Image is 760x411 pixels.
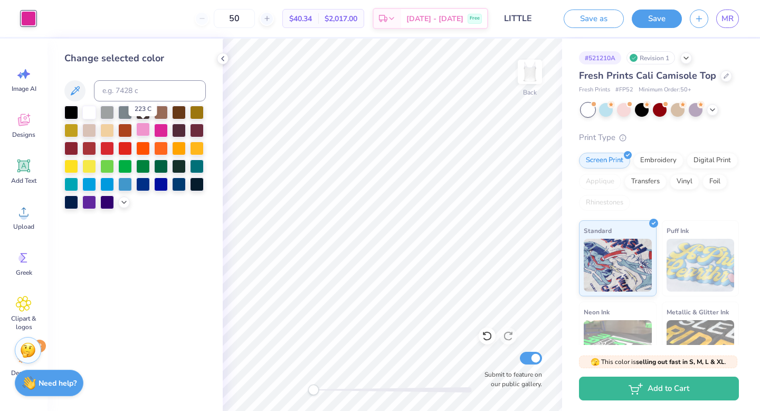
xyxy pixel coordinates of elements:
[579,69,716,82] span: Fresh Prints Cali Camisole Top
[584,225,612,236] span: Standard
[591,357,726,367] span: This color is .
[615,86,633,95] span: # FP52
[214,9,255,28] input: – –
[289,13,312,24] span: $40.34
[633,153,683,169] div: Embroidery
[579,132,739,144] div: Print Type
[584,239,652,292] img: Standard
[94,80,206,101] input: e.g. 7428 c
[579,377,739,400] button: Add to Cart
[16,268,32,277] span: Greek
[564,10,624,28] button: Save as
[667,225,689,236] span: Puff Ink
[667,320,735,373] img: Metallic & Glitter Ink
[579,86,610,95] span: Fresh Prints
[632,10,682,28] button: Save
[519,61,540,82] img: Back
[64,51,206,66] div: Change selected color
[591,357,600,367] span: 🫣
[470,15,480,22] span: Free
[579,51,621,64] div: # 521210A
[687,153,738,169] div: Digital Print
[626,51,675,64] div: Revision 1
[667,306,729,317] span: Metallic & Glitter Ink
[11,176,36,185] span: Add Text
[670,174,699,190] div: Vinyl
[667,239,735,292] img: Puff Ink
[523,88,537,97] div: Back
[129,101,157,116] div: 223 C
[11,369,36,377] span: Decorate
[721,13,734,25] span: MR
[325,13,357,24] span: $2,017.00
[308,385,319,395] div: Accessibility label
[496,8,548,29] input: Untitled Design
[39,378,77,388] strong: Need help?
[702,174,727,190] div: Foil
[716,10,739,28] a: MR
[6,314,41,331] span: Clipart & logos
[584,320,652,373] img: Neon Ink
[12,130,35,139] span: Designs
[579,153,630,169] div: Screen Print
[584,306,610,317] span: Neon Ink
[579,174,621,190] div: Applique
[406,13,463,24] span: [DATE] - [DATE]
[12,85,36,93] span: Image AI
[579,195,630,211] div: Rhinestones
[624,174,667,190] div: Transfers
[639,86,691,95] span: Minimum Order: 50 +
[479,370,542,389] label: Submit to feature on our public gallery.
[13,222,34,231] span: Upload
[636,358,725,366] strong: selling out fast in S, M, L & XL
